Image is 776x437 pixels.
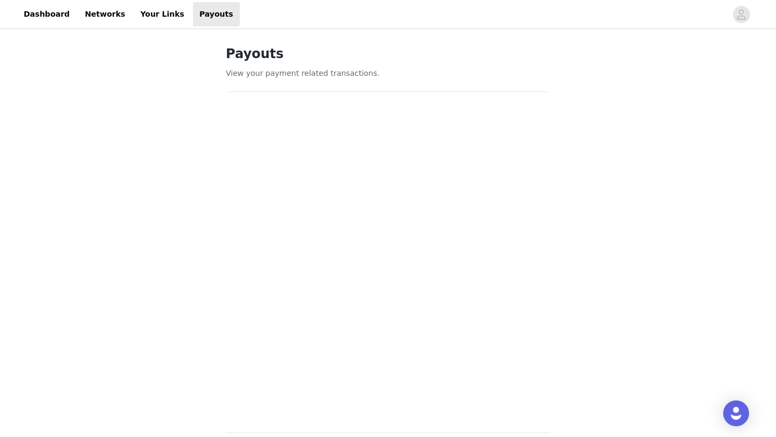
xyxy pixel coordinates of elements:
a: Dashboard [17,2,76,26]
a: Payouts [193,2,240,26]
a: Networks [78,2,131,26]
h1: Payouts [226,44,550,64]
div: Open Intercom Messenger [723,400,749,426]
div: avatar [736,6,746,23]
a: Your Links [134,2,191,26]
p: View your payment related transactions. [226,68,550,79]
